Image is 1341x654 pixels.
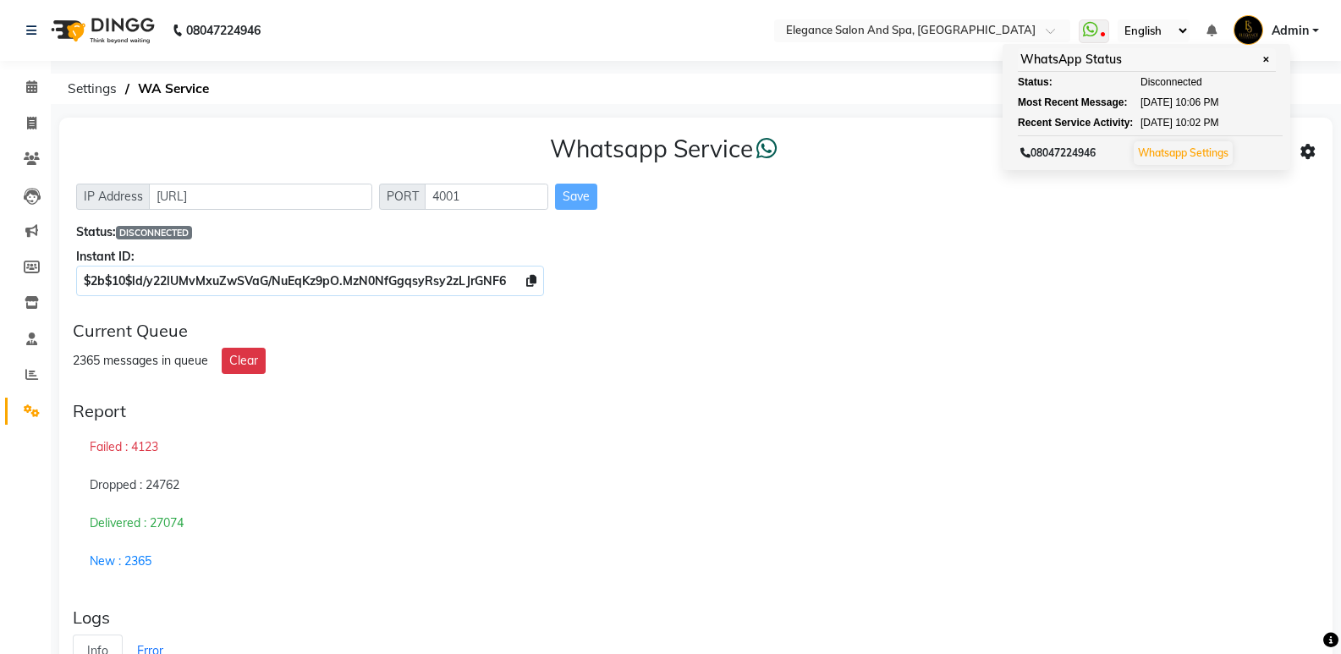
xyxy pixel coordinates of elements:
span: Admin [1272,22,1309,40]
div: Logs [73,607,1319,628]
div: Current Queue [73,321,1319,341]
span: 10:02 PM [1175,115,1218,130]
h3: Whatsapp Service [550,135,778,163]
div: Instant ID: [76,248,1316,266]
span: IP Address [76,184,151,210]
span: [DATE] [1140,115,1173,130]
img: logo [43,7,159,54]
div: WhatsApp Status [1018,48,1276,72]
div: 2365 messages in queue [73,352,208,370]
span: WA Service [129,74,217,104]
span: [DATE] [1140,95,1173,110]
span: ✕ [1258,53,1273,66]
div: Recent Service Activity: [1018,115,1111,130]
span: DISCONNECTED [116,226,192,239]
div: Failed : 4123 [73,428,1319,467]
input: Sizing example input [425,184,548,210]
span: PORT [379,184,426,210]
img: Admin [1234,15,1263,45]
div: Status: [76,223,1316,241]
span: Disconnected [1140,74,1202,90]
button: Whatsapp Settings [1134,141,1233,165]
div: Status: [1018,74,1111,90]
input: Sizing example input [149,184,372,210]
div: Report [73,401,1319,421]
span: Settings [59,74,125,104]
div: Most Recent Message: [1018,95,1111,110]
div: Delivered : 27074 [73,504,1319,543]
a: Whatsapp Settings [1138,146,1228,159]
button: Clear [222,348,266,374]
span: 10:06 PM [1175,95,1218,110]
div: New : 2365 [73,542,1319,580]
span: 08047224946 [1020,146,1096,159]
span: $2b$10$ld/y22lUMvMxuZwSVaG/NuEqKz9pO.MzN0NfGgqsyRsy2zLJrGNF6 [84,273,506,289]
div: Dropped : 24762 [73,466,1319,505]
b: 08047224946 [186,7,261,54]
